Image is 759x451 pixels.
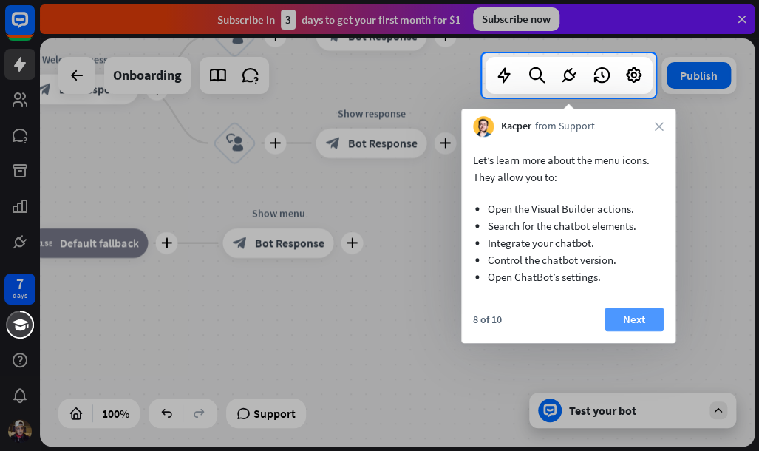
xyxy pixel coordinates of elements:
li: Control the chatbot version. [488,251,649,268]
li: Open the Visual Builder actions. [488,200,649,217]
button: Next [605,308,664,331]
p: Let’s learn more about the menu icons. They allow you to: [473,152,664,186]
li: Integrate your chatbot. [488,234,649,251]
div: 8 of 10 [473,313,502,326]
span: Kacper [501,119,531,134]
li: Search for the chatbot elements. [488,217,649,234]
button: Open LiveChat chat widget [12,6,56,50]
i: close [655,122,664,131]
li: Open ChatBot’s settings. [488,268,649,285]
span: from Support [535,119,595,134]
